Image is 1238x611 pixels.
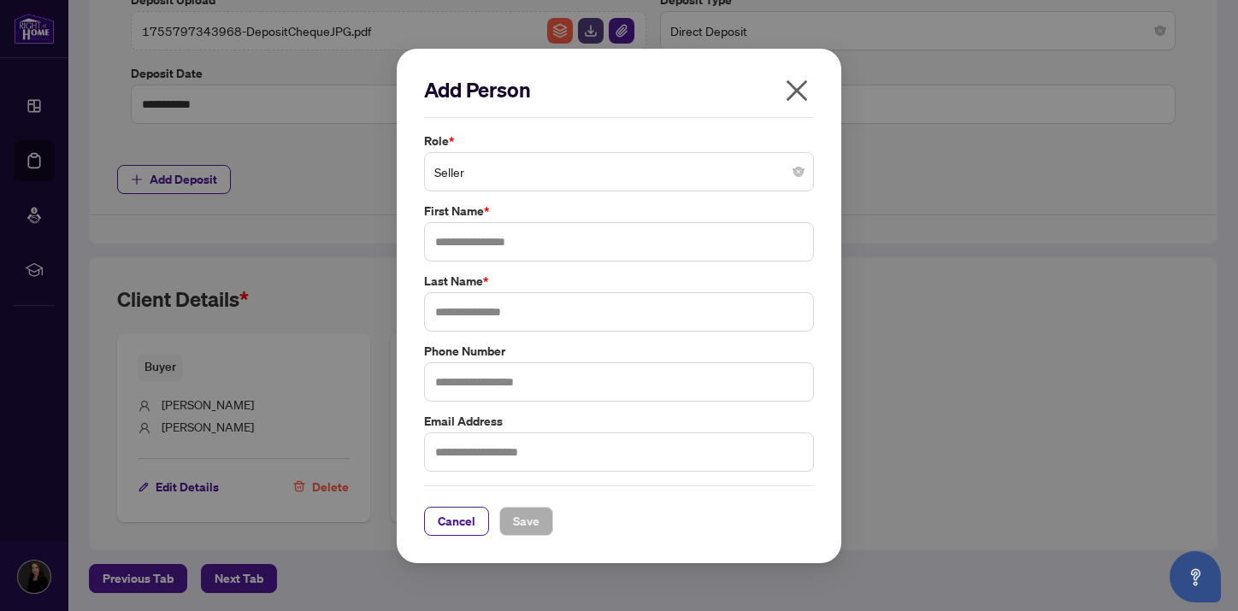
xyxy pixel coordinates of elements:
label: Email Address [424,411,814,430]
label: Phone Number [424,341,814,360]
label: Last Name [424,272,814,291]
span: Seller [434,156,804,188]
span: Cancel [438,507,475,534]
button: Save [499,506,553,535]
label: Role [424,132,814,150]
button: Open asap [1170,551,1221,602]
button: Cancel [424,506,489,535]
label: First Name [424,202,814,220]
span: close-circle [793,167,804,177]
span: close [783,77,811,104]
h2: Add Person [424,76,814,103]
